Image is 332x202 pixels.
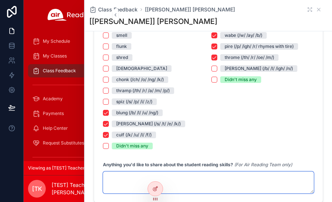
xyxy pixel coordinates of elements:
a: Academy [28,92,114,105]
a: My Schedule [28,35,114,48]
div: chonk (/ch/ /o/ /ng/ /k/) [116,76,164,83]
div: pire (/p/ /igh/ /r/ rhymes with tire) [225,43,294,50]
a: Class Feedback [28,64,114,77]
span: Request Substitutes [43,140,84,146]
div: scrollable content [24,29,118,161]
div: wabe (/w/ /ay/ /b/) [225,32,262,39]
div: shred [116,54,128,61]
a: My Classes [28,49,114,63]
span: Class Feedback [43,68,76,74]
img: App logo [48,9,94,21]
div: spiz (/s/ /p/ /i/ /z/) [116,98,152,105]
div: blung (/b/ /l/ /u/ /ng/) [116,109,158,116]
span: Viewing as [TEST] Teacher [28,165,85,171]
em: (For Air Reading Team only) [234,162,292,167]
span: [TK [32,184,42,193]
span: Payments [43,111,64,116]
a: Class Feedback [89,6,138,13]
div: [PERSON_NAME] (/s/ /t/ /e/ /k/) [116,121,181,127]
p: [TEST] Teacher [PERSON_NAME] [52,181,108,196]
a: Payments [28,107,114,120]
span: Class Feedback [98,6,138,13]
div: Didn't miss any [116,143,148,149]
div: smell [116,32,127,39]
span: My Schedule [43,38,70,44]
div: thramp (/th/ /r/ /a/ /m/ /p/) [116,87,170,94]
div: Didn't miss any [225,76,257,83]
div: [PERSON_NAME] (/b/ /l/ /igh/ /n/) [225,65,293,72]
strong: Anything you'd like to share about the student reading skills? [103,162,233,167]
span: Help Center [43,125,68,131]
div: [DEMOGRAPHIC_DATA] [116,65,167,72]
a: [[PERSON_NAME]] [PERSON_NAME] [145,6,235,13]
span: My Classes [43,53,67,59]
span: Academy [43,96,63,102]
a: Request Substitutes [28,136,114,150]
div: culf (/k/ /u/ /l/ /f/) [116,132,152,138]
h1: [[PERSON_NAME]] [PERSON_NAME] [89,16,217,27]
div: flunk [116,43,127,50]
a: Help Center [28,122,114,135]
div: throme (/th/ /r/ /oe/ /m/) [225,54,274,61]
